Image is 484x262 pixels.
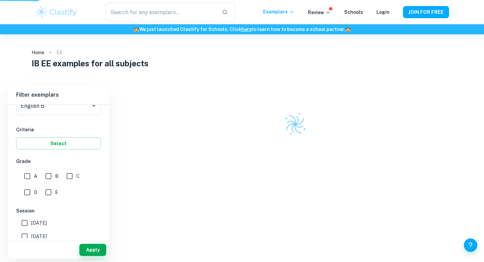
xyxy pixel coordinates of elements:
[79,244,106,256] button: Apply
[133,27,139,32] span: 🏫
[345,27,351,32] span: 🏫
[280,109,310,139] img: Clastify logo
[89,101,98,110] button: Open
[263,8,294,15] p: Exemplars
[16,126,101,133] h6: Criteria
[16,137,101,150] button: Select
[32,48,44,57] a: Home
[35,5,78,19] img: Clastify logo
[241,27,252,32] a: here
[16,207,101,215] h6: Session
[31,219,47,227] span: [DATE]
[106,3,216,22] input: Search for any exemplars...
[464,238,477,252] button: Help and Feedback
[376,9,390,15] a: Login
[8,86,109,104] h6: Filter exemplars
[32,57,453,69] h1: IB EE examples for all subjects
[34,189,37,196] span: D
[76,172,80,180] span: C
[31,233,47,240] span: [DATE]
[55,189,58,196] span: E
[308,9,331,16] p: Review
[1,26,483,33] h6: We just launched Clastify for Schools. Click to learn how to become a school partner.
[344,9,363,15] a: Schools
[16,158,101,165] h6: Grade
[34,172,37,180] span: A
[55,172,58,180] span: B
[56,49,63,56] p: EE
[403,6,449,18] button: JOIN FOR FREE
